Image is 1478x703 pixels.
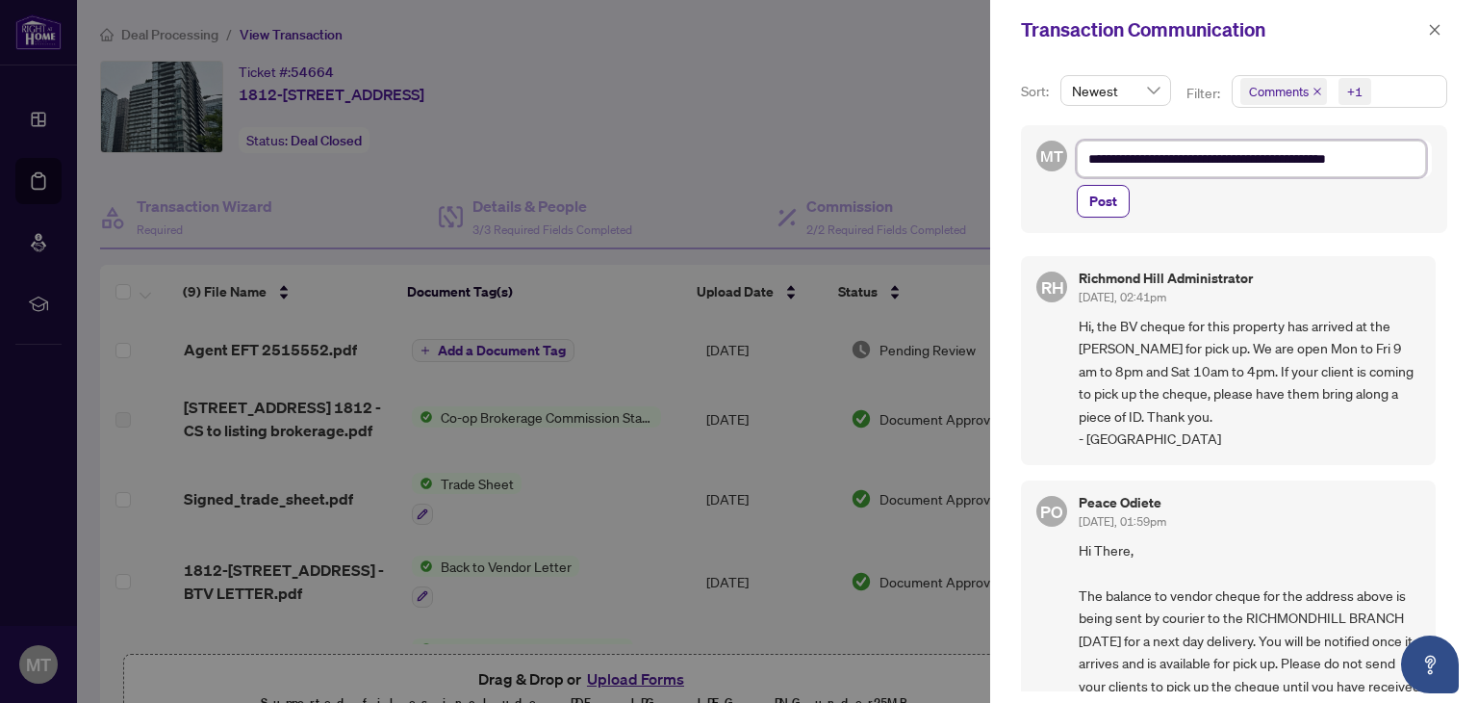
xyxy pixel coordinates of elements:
span: Comments [1240,78,1327,105]
span: close [1428,23,1441,37]
span: MT [1040,144,1062,169]
span: RH [1040,273,1063,299]
span: Post [1089,186,1117,217]
span: Newest [1072,76,1159,105]
h5: Peace Odiete [1079,496,1166,509]
p: Filter: [1186,83,1223,104]
div: Transaction Communication [1021,15,1422,44]
span: PO [1040,499,1062,525]
h5: Richmond Hill Administrator [1079,272,1253,285]
p: Sort: [1021,81,1053,102]
div: +1 [1347,82,1363,101]
span: close [1312,87,1322,96]
span: Comments [1249,82,1309,101]
span: Hi, the BV cheque for this property has arrived at the [PERSON_NAME] for pick up. We are open Mon... [1079,315,1420,450]
button: Post [1077,185,1130,218]
span: [DATE], 01:59pm [1079,514,1166,529]
button: Open asap [1401,636,1459,693]
span: [DATE], 02:41pm [1079,290,1166,304]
